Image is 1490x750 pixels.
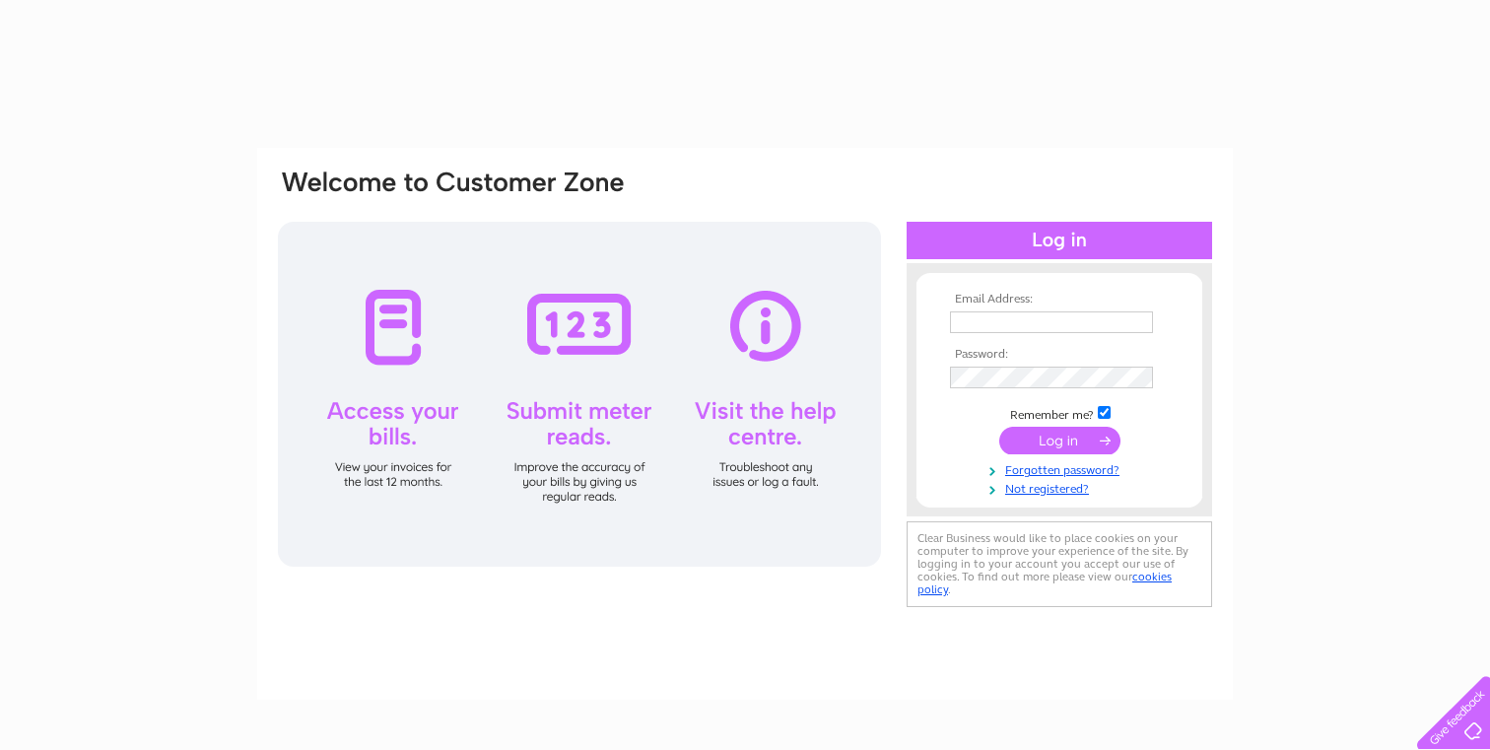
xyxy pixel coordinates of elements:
a: Not registered? [950,478,1174,497]
th: Email Address: [945,293,1174,307]
a: cookies policy [917,570,1172,596]
a: Forgotten password? [950,459,1174,478]
div: Clear Business would like to place cookies on your computer to improve your experience of the sit... [907,521,1212,607]
th: Password: [945,348,1174,362]
input: Submit [999,427,1120,454]
td: Remember me? [945,403,1174,423]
